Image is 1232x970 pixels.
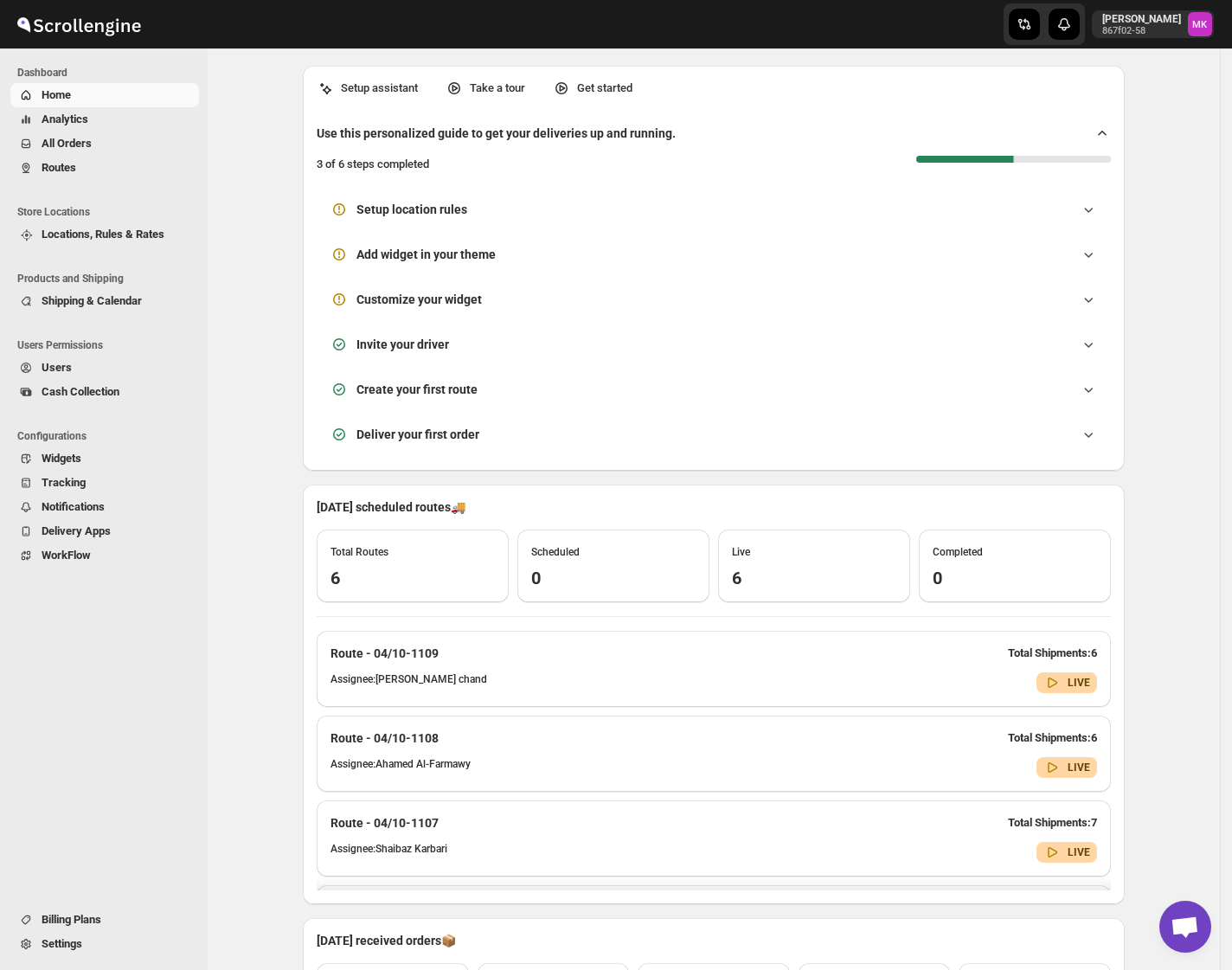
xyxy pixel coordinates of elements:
[42,294,142,307] span: Shipping & Calendar
[42,913,101,926] span: Billing Plans
[1188,12,1212,36] span: Mostafa Khalifa
[341,80,418,97] p: Setup assistant
[933,568,1097,588] h3: 0
[42,161,76,174] span: Routes
[10,519,199,543] button: Delivery Apps
[42,361,72,374] span: Users
[1092,10,1214,38] button: User menu
[933,546,983,558] span: Completed
[1068,677,1090,689] b: LIVE
[330,546,388,558] span: Total Routes
[356,381,478,398] h3: Create your first route
[330,568,495,588] h3: 6
[10,543,199,568] button: WorkFlow
[1102,12,1181,26] p: [PERSON_NAME]
[10,471,199,495] button: Tracking
[10,932,199,956] button: Settings
[1068,846,1090,858] b: LIVE
[531,568,696,588] h3: 0
[10,132,199,156] button: All Orders
[577,80,632,97] p: Get started
[42,385,119,398] span: Cash Collection
[42,549,91,562] span: WorkFlow
[470,80,525,97] p: Take a tour
[17,272,199,286] span: Products and Shipping
[17,66,199,80] span: Dashboard
[330,842,447,863] h6: Assignee: Shaibaz Karbari
[17,205,199,219] span: Store Locations
[356,246,496,263] h3: Add widget in your theme
[330,814,439,832] h2: Route - 04/10-1107
[42,137,92,150] span: All Orders
[42,88,71,101] span: Home
[1008,729,1097,747] p: Total Shipments: 6
[42,452,81,465] span: Widgets
[317,932,1111,949] p: [DATE] received orders 📦
[317,125,676,142] h2: Use this personalized guide to get your deliveries up and running.
[42,937,82,950] span: Settings
[732,546,750,558] span: Live
[10,289,199,313] button: Shipping & Calendar
[1008,645,1097,662] p: Total Shipments: 6
[42,476,86,489] span: Tracking
[356,291,482,308] h3: Customize your widget
[10,156,199,180] button: Routes
[1193,19,1209,30] text: MK
[1102,26,1181,36] p: 867f02-58
[330,672,487,693] h6: Assignee: [PERSON_NAME] chand
[10,908,199,932] button: Billing Plans
[1159,901,1211,953] div: دردشة مفتوحة
[317,498,1111,516] p: [DATE] scheduled routes 🚚
[356,426,479,443] h3: Deliver your first order
[10,495,199,519] button: Notifications
[42,228,164,241] span: Locations, Rules & Rates
[330,645,439,662] h2: Route - 04/10-1109
[531,546,580,558] span: Scheduled
[356,201,467,218] h3: Setup location rules
[1008,814,1097,832] p: Total Shipments: 7
[1068,761,1090,774] b: LIVE
[10,107,199,132] button: Analytics
[42,112,88,125] span: Analytics
[356,336,449,353] h3: Invite your driver
[17,429,199,443] span: Configurations
[10,380,199,404] button: Cash Collection
[17,338,199,352] span: Users Permissions
[732,568,896,588] h3: 6
[14,3,144,46] img: ScrollEngine
[10,83,199,107] button: Home
[330,729,439,747] h2: Route - 04/10-1108
[10,356,199,380] button: Users
[42,500,105,513] span: Notifications
[10,222,199,247] button: Locations, Rules & Rates
[317,156,429,173] p: 3 of 6 steps completed
[42,524,111,537] span: Delivery Apps
[330,757,471,778] h6: Assignee: Ahamed Al-Farmawy
[10,446,199,471] button: Widgets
